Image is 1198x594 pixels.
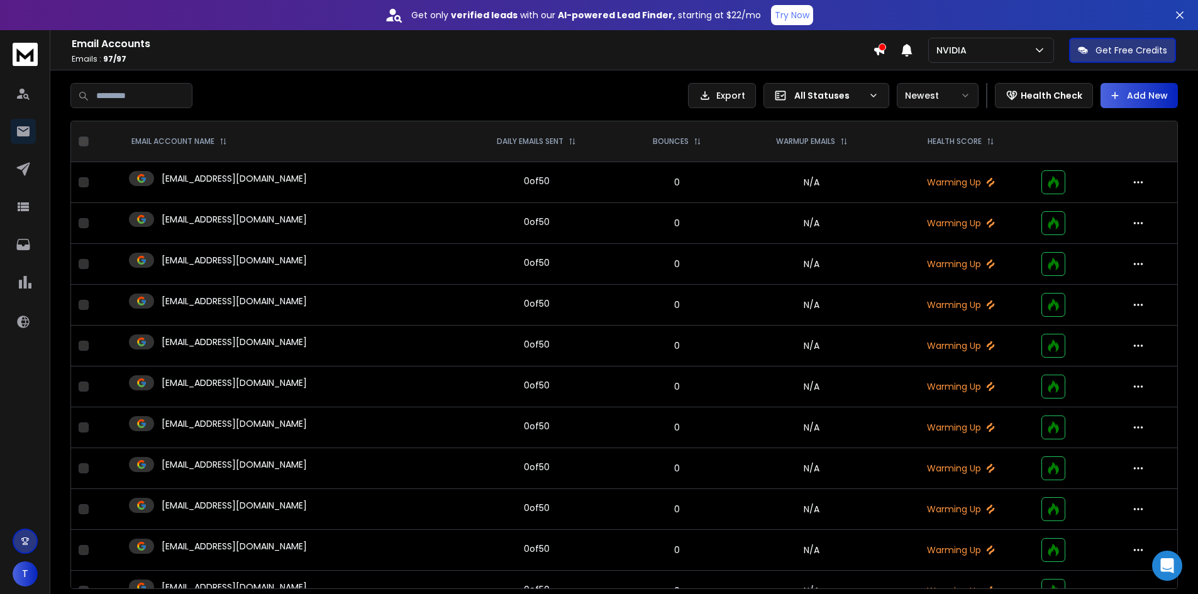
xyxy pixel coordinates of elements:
[72,54,873,64] p: Emails :
[524,256,550,269] div: 0 of 50
[735,162,889,203] td: N/A
[735,366,889,407] td: N/A
[628,217,728,229] p: 0
[735,407,889,448] td: N/A
[735,448,889,489] td: N/A
[13,561,38,586] button: T
[628,339,728,352] p: 0
[628,299,728,311] p: 0
[1095,44,1167,57] p: Get Free Credits
[896,380,1026,393] p: Warming Up
[897,83,979,108] button: Newest
[524,542,550,555] div: 0 of 50
[131,136,227,146] div: EMAIL ACCOUNT NAME
[928,136,982,146] p: HEALTH SCORE
[628,380,728,393] p: 0
[497,136,563,146] p: DAILY EMAILS SENT
[162,417,307,430] p: [EMAIL_ADDRESS][DOMAIN_NAME]
[524,297,550,310] div: 0 of 50
[1069,38,1176,63] button: Get Free Credits
[451,9,518,21] strong: verified leads
[735,203,889,244] td: N/A
[524,420,550,432] div: 0 of 50
[411,9,761,21] p: Get only with our starting at $22/mo
[735,244,889,285] td: N/A
[776,136,835,146] p: WARMUP EMAILS
[735,326,889,366] td: N/A
[524,216,550,228] div: 0 of 50
[771,5,813,25] button: Try Now
[896,339,1026,352] p: Warming Up
[1021,89,1082,102] p: Health Check
[896,258,1026,270] p: Warming Up
[735,530,889,571] td: N/A
[162,377,307,389] p: [EMAIL_ADDRESS][DOMAIN_NAME]
[896,462,1026,475] p: Warming Up
[558,9,675,21] strong: AI-powered Lead Finder,
[162,581,307,593] p: [EMAIL_ADDRESS][DOMAIN_NAME]
[524,502,550,514] div: 0 of 50
[628,176,728,189] p: 0
[628,462,728,475] p: 0
[653,136,689,146] p: BOUNCES
[162,213,307,226] p: [EMAIL_ADDRESS][DOMAIN_NAME]
[162,336,307,348] p: [EMAIL_ADDRESS][DOMAIN_NAME]
[628,421,728,434] p: 0
[896,421,1026,434] p: Warming Up
[628,544,728,556] p: 0
[775,9,809,21] p: Try Now
[628,258,728,270] p: 0
[13,43,38,66] img: logo
[103,53,126,64] span: 97 / 97
[162,499,307,512] p: [EMAIL_ADDRESS][DOMAIN_NAME]
[628,503,728,515] p: 0
[896,217,1026,229] p: Warming Up
[896,503,1026,515] p: Warming Up
[896,544,1026,556] p: Warming Up
[162,295,307,307] p: [EMAIL_ADDRESS][DOMAIN_NAME]
[524,379,550,392] div: 0 of 50
[1152,551,1182,581] div: Open Intercom Messenger
[162,172,307,185] p: [EMAIL_ADDRESS][DOMAIN_NAME]
[524,461,550,473] div: 0 of 50
[896,176,1026,189] p: Warming Up
[735,489,889,530] td: N/A
[524,175,550,187] div: 0 of 50
[162,540,307,553] p: [EMAIL_ADDRESS][DOMAIN_NAME]
[896,299,1026,311] p: Warming Up
[735,285,889,326] td: N/A
[162,254,307,267] p: [EMAIL_ADDRESS][DOMAIN_NAME]
[794,89,863,102] p: All Statuses
[688,83,756,108] button: Export
[162,458,307,471] p: [EMAIL_ADDRESS][DOMAIN_NAME]
[936,44,972,57] p: NVIDIA
[72,36,873,52] h1: Email Accounts
[1101,83,1178,108] button: Add New
[524,338,550,351] div: 0 of 50
[995,83,1093,108] button: Health Check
